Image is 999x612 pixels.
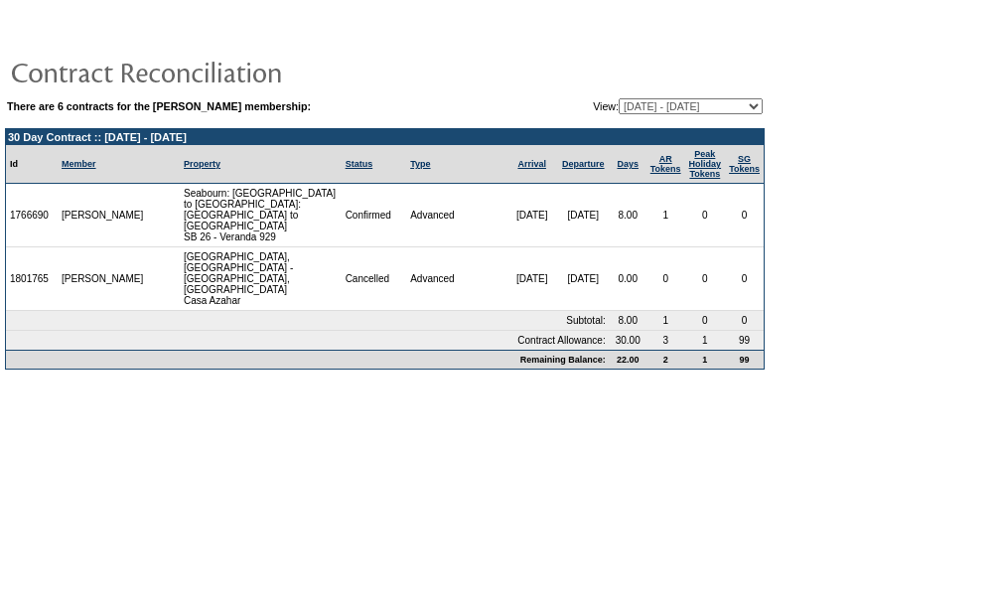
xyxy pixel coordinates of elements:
[725,184,764,247] td: 0
[685,184,726,247] td: 0
[406,247,506,311] td: Advanced
[6,331,610,350] td: Contract Allowance:
[685,247,726,311] td: 0
[610,247,646,311] td: 0.00
[410,159,430,169] a: Type
[7,100,311,112] b: There are 6 contracts for the [PERSON_NAME] membership:
[517,159,546,169] a: Arrival
[689,149,722,179] a: Peak HolidayTokens
[180,184,342,247] td: Seabourn: [GEOGRAPHIC_DATA] to [GEOGRAPHIC_DATA]: [GEOGRAPHIC_DATA] to [GEOGRAPHIC_DATA] SB 26 - ...
[6,311,610,331] td: Subtotal:
[685,311,726,331] td: 0
[650,154,681,174] a: ARTokens
[184,159,220,169] a: Property
[685,350,726,369] td: 1
[342,184,407,247] td: Confirmed
[346,159,373,169] a: Status
[506,184,556,247] td: [DATE]
[506,247,556,311] td: [DATE]
[610,311,646,331] td: 8.00
[685,331,726,350] td: 1
[646,311,685,331] td: 1
[557,184,610,247] td: [DATE]
[646,331,685,350] td: 3
[58,184,148,247] td: [PERSON_NAME]
[610,350,646,369] td: 22.00
[725,331,764,350] td: 99
[646,184,685,247] td: 1
[6,247,58,311] td: 1801765
[6,184,58,247] td: 1766690
[6,129,764,145] td: 30 Day Contract :: [DATE] - [DATE]
[10,52,407,91] img: pgTtlContractReconciliation.gif
[6,145,58,184] td: Id
[58,247,148,311] td: [PERSON_NAME]
[406,184,506,247] td: Advanced
[342,247,407,311] td: Cancelled
[646,350,685,369] td: 2
[646,247,685,311] td: 0
[725,350,764,369] td: 99
[493,98,763,114] td: View:
[6,350,610,369] td: Remaining Balance:
[729,154,760,174] a: SGTokens
[557,247,610,311] td: [DATE]
[725,247,764,311] td: 0
[562,159,605,169] a: Departure
[610,331,646,350] td: 30.00
[180,247,342,311] td: [GEOGRAPHIC_DATA], [GEOGRAPHIC_DATA] - [GEOGRAPHIC_DATA], [GEOGRAPHIC_DATA] Casa Azahar
[62,159,96,169] a: Member
[610,184,646,247] td: 8.00
[725,311,764,331] td: 0
[617,159,639,169] a: Days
